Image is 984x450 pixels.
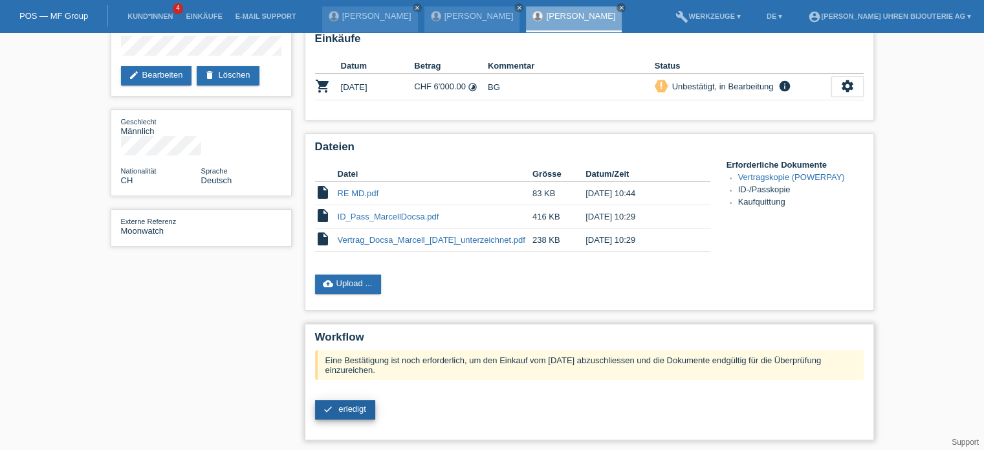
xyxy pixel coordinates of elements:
[121,167,157,175] span: Nationalität
[338,235,525,245] a: Vertrag_Docsa_Marcell_[DATE]_unterzeichnet.pdf
[532,205,585,229] td: 416 KB
[121,175,133,185] span: Schweiz
[655,58,831,74] th: Status
[738,185,864,197] li: ID-/Passkopie
[414,74,488,100] td: CHF 6'000.00
[414,58,488,74] th: Betrag
[414,5,421,11] i: close
[516,5,522,11] i: close
[585,166,692,182] th: Datum/Zeit
[727,160,864,170] h4: Erforderliche Dokumente
[315,32,864,52] h2: Einkäufe
[342,11,411,21] a: [PERSON_NAME]
[315,141,864,160] h2: Dateien
[179,12,228,20] a: Einkäufe
[738,197,864,209] li: Kaufquittung
[315,275,382,294] a: cloud_uploadUpload ...
[338,212,439,221] a: ID_Pass_MarcellDocsa.pdf
[315,400,375,420] a: check erledigt
[413,3,422,12] a: close
[201,167,228,175] span: Sprache
[802,12,978,20] a: account_circle[PERSON_NAME] Uhren Bijouterie AG ▾
[952,438,979,447] a: Support
[675,10,688,23] i: build
[121,117,201,136] div: Männlich
[657,81,666,90] i: priority_high
[532,166,585,182] th: Grösse
[338,188,379,198] a: RE MD.pdf
[315,185,331,200] i: insert_drive_file
[323,278,333,289] i: cloud_upload
[585,205,692,229] td: [DATE] 10:29
[585,229,692,252] td: [DATE] 10:29
[19,11,88,21] a: POS — MF Group
[341,74,415,100] td: [DATE]
[444,11,514,21] a: [PERSON_NAME]
[618,5,624,11] i: close
[121,216,201,236] div: Moonwatch
[323,404,333,414] i: check
[669,12,747,20] a: buildWerkzeuge ▾
[776,80,792,93] i: info
[315,231,331,247] i: insert_drive_file
[315,331,864,350] h2: Workflow
[532,182,585,205] td: 83 KB
[585,182,692,205] td: [DATE] 10:44
[488,74,655,100] td: BG
[197,66,259,85] a: deleteLöschen
[121,118,157,126] span: Geschlecht
[201,175,232,185] span: Deutsch
[532,229,585,252] td: 238 KB
[121,12,179,20] a: Kund*innen
[738,172,845,182] a: Vertragskopie (POWERPAY)
[315,350,864,380] div: Eine Bestätigung ist noch erforderlich, um den Einkauf vom [DATE] abzuschliessen und die Dokument...
[668,80,774,93] div: Unbestätigt, in Bearbeitung
[546,11,615,21] a: [PERSON_NAME]
[514,3,523,12] a: close
[840,79,855,93] i: settings
[121,66,192,85] a: editBearbeiten
[617,3,626,12] a: close
[315,208,331,223] i: insert_drive_file
[488,58,655,74] th: Kommentar
[760,12,789,20] a: DE ▾
[338,404,366,414] span: erledigt
[315,78,331,94] i: POSP00028013
[808,10,821,23] i: account_circle
[468,82,477,92] i: Fixe Raten (24 Raten)
[121,218,177,225] span: Externe Referenz
[129,70,139,80] i: edit
[338,166,532,182] th: Datei
[341,58,415,74] th: Datum
[173,3,183,14] span: 4
[204,70,215,80] i: delete
[229,12,303,20] a: E-Mail Support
